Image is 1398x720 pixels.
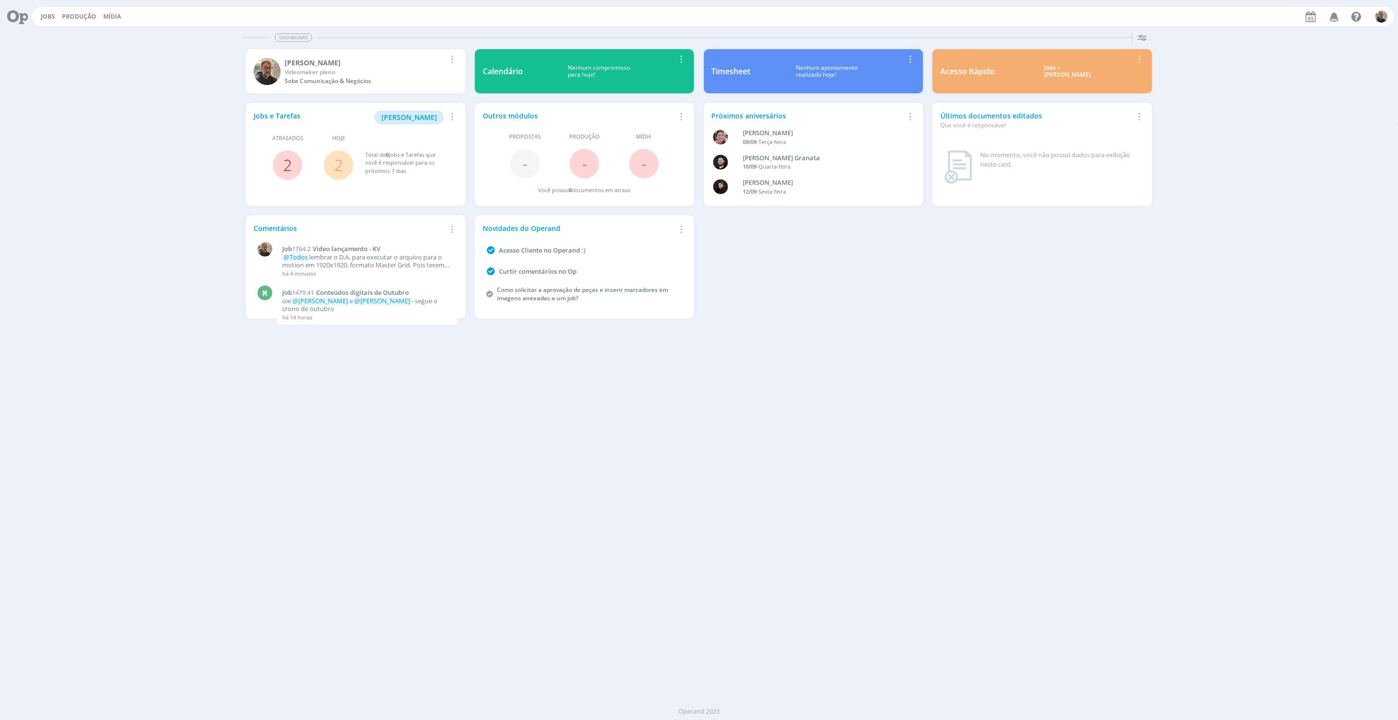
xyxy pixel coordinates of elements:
[386,151,389,158] span: 6
[980,150,1140,170] div: No momento, você não possui dados para exibição neste card.
[282,314,312,321] span: há 14 horas
[285,68,446,77] div: Videomaker pleno
[713,130,728,144] img: A
[100,13,124,21] button: Mídia
[509,133,541,141] span: Propostas
[758,163,790,170] span: Quarta-feira
[743,128,900,138] div: Aline Beatriz Jackisch
[499,267,577,276] a: Curtir comentários no Op
[254,223,446,233] div: Comentários
[944,150,972,184] img: dashboard_not_found.png
[354,296,410,305] span: @[PERSON_NAME]
[332,134,345,143] span: Hoje
[712,111,904,121] div: Próximos aniversários
[538,186,631,195] div: Você possui documentos em atraso
[285,77,446,86] div: Sobe Comunicação & Negócios
[641,153,646,174] span: -
[483,223,675,233] div: Novidades do Operand
[38,13,58,21] button: Jobs
[743,178,900,188] div: Luana da Silva de Andrade
[940,111,1133,130] div: Últimos documentos editados
[940,65,995,77] div: Acesso Rápido
[41,12,55,21] a: Jobs
[258,286,272,300] div: M
[292,296,348,305] span: @[PERSON_NAME]
[743,188,757,195] span: 12/09
[483,65,523,77] div: Calendário
[636,133,651,141] span: Mídia
[499,246,585,255] a: Acesso Cliente no Operand :)
[569,186,572,194] span: 0
[1002,64,1133,79] div: Jobs > [PERSON_NAME]
[258,242,272,257] img: R
[254,58,281,85] img: R
[758,188,786,195] span: Sexta-feira
[282,254,452,269] p: lembrar o D.A. para executar o arquivo para o motion em 1920x1920, formato Master Grid. Pois tere...
[62,12,96,21] a: Produção
[743,163,757,170] span: 10/09
[940,121,1133,130] div: Que você é responsável
[285,58,446,68] div: Rodrigo Bilheri
[282,297,452,313] p: oie e - segue o crono de outubro
[751,64,904,79] div: Nenhum apontamento realizado hoje!
[704,49,924,93] a: TimesheetNenhum apontamentorealizado hoje!
[292,245,311,253] span: 1764.2
[743,138,757,145] span: 09/09
[483,111,675,121] div: Outros módulos
[365,151,447,175] div: Total de Jobs e Tarefas que você é responsável para os próximos 7 dias
[523,153,527,174] span: -
[381,113,437,122] span: [PERSON_NAME]
[282,289,452,297] a: Job1479.41Conteúdos digitais de Outubro
[1375,8,1388,25] button: R
[523,64,675,79] div: Nenhum compromisso para hoje!
[497,286,668,302] a: Como solicitar a aprovação de peças e inserir marcadores em imagens anexadas a um job?
[743,153,900,163] div: Bruno Corralo Granata
[375,111,444,124] button: [PERSON_NAME]
[1375,10,1388,23] img: R
[316,288,409,297] span: Conteúdos digitais de Outubro
[275,33,312,42] span: Dashboard
[743,188,900,196] div: -
[272,134,303,143] span: Atrasados
[582,153,587,174] span: -
[103,12,121,21] a: Mídia
[743,138,900,146] div: -
[284,253,308,261] span: @Todos
[292,288,314,297] span: 1479.41
[713,155,728,170] img: B
[743,163,900,171] div: -
[313,244,380,253] span: Vídeo lançamento - KV
[712,65,751,77] div: Timesheet
[334,154,343,175] a: 2
[282,270,316,277] span: há 4 minutos
[282,245,452,253] a: Job1764.2Vídeo lançamento - KV
[283,154,292,175] a: 2
[569,133,600,141] span: Produção
[375,112,444,121] a: [PERSON_NAME]
[254,111,446,124] div: Jobs e Tarefas
[246,49,466,93] a: R[PERSON_NAME]Videomaker plenoSobe Comunicação & Negócios
[713,179,728,194] img: L
[59,13,99,21] button: Produção
[758,138,786,145] span: Terça-feira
